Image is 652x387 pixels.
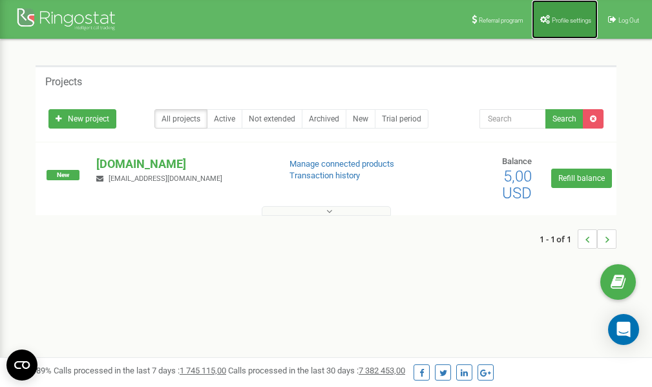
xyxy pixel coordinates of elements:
[502,167,532,202] span: 5,00 USD
[359,366,405,375] u: 7 382 453,00
[375,109,428,129] a: Trial period
[479,109,546,129] input: Search
[109,174,222,183] span: [EMAIL_ADDRESS][DOMAIN_NAME]
[154,109,207,129] a: All projects
[551,169,612,188] a: Refill balance
[302,109,346,129] a: Archived
[540,229,578,249] span: 1 - 1 of 1
[289,171,360,180] a: Transaction history
[207,109,242,129] a: Active
[502,156,532,166] span: Balance
[540,216,616,262] nav: ...
[346,109,375,129] a: New
[545,109,584,129] button: Search
[6,350,37,381] button: Open CMP widget
[54,366,226,375] span: Calls processed in the last 7 days :
[608,314,639,345] div: Open Intercom Messenger
[180,366,226,375] u: 1 745 115,00
[96,156,268,173] p: [DOMAIN_NAME]
[289,159,394,169] a: Manage connected products
[552,17,591,24] span: Profile settings
[228,366,405,375] span: Calls processed in the last 30 days :
[242,109,302,129] a: Not extended
[479,17,523,24] span: Referral program
[45,76,82,88] h5: Projects
[618,17,639,24] span: Log Out
[47,170,79,180] span: New
[48,109,116,129] a: New project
